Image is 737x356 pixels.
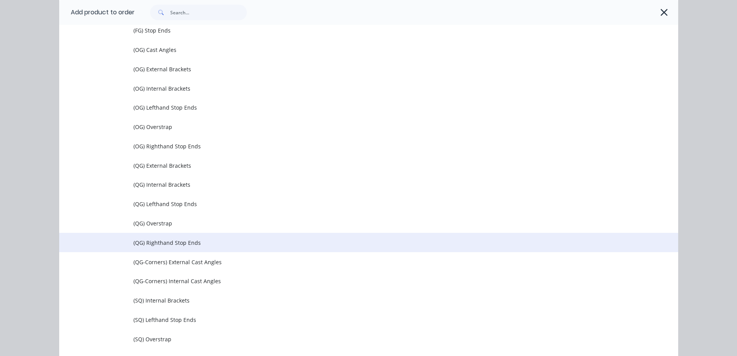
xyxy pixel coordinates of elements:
[133,103,569,112] span: (OG) Lefthand Stop Ends
[133,258,569,266] span: (QG-Corners) External Cast Angles
[133,316,569,324] span: (SQ) Lefthand Stop Ends
[133,162,569,170] span: (QG) External Brackets
[133,277,569,285] span: (QG-Corners) Internal Cast Angles
[133,142,569,150] span: (OG) Righthand Stop Ends
[133,123,569,131] span: (OG) Overstrap
[133,84,569,93] span: (OG) Internal Brackets
[133,200,569,208] span: (QG) Lefthand Stop Ends
[170,5,247,20] input: Search...
[133,296,569,304] span: (SQ) Internal Brackets
[133,181,569,189] span: (QG) Internal Brackets
[133,335,569,343] span: (SQ) Overstrap
[133,219,569,227] span: (QG) Overstrap
[133,65,569,73] span: (OG) External Brackets
[133,239,569,247] span: (QG) Righthand Stop Ends
[133,46,569,54] span: (OG) Cast Angles
[133,26,569,34] span: (FG) Stop Ends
